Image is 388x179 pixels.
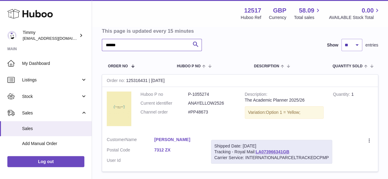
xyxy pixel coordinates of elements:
span: My Dashboard [22,61,87,66]
div: Tracking - Royal Mail: [211,140,332,164]
h3: This page is updated every 15 minutes [102,28,377,34]
img: 125171755599416.png [107,91,131,126]
span: Total sales [294,15,321,21]
span: Order No [108,64,128,68]
dt: Postal Code [107,147,154,155]
td: 1 [328,87,378,132]
a: 7312 ZX [154,147,202,153]
strong: Order no [107,78,126,84]
a: [PERSON_NAME] [154,137,202,143]
div: Timmy [23,30,78,41]
img: internalAdmin-12517@internal.huboo.com [7,31,17,40]
span: Sales [22,110,81,116]
a: LA073966341GB [255,149,289,154]
span: 0.00 [362,6,374,15]
span: Quantity Sold [332,64,363,68]
dt: Channel order [140,109,188,115]
div: The Academic Planner 2025/26 [245,97,324,103]
dd: #PP48673 [188,109,236,115]
span: 58.09 [299,6,314,15]
span: Huboo P no [177,64,201,68]
div: Variation: [245,106,324,119]
a: 58.09 Total sales [294,6,321,21]
span: Listings [22,77,81,83]
dd: P-1055274 [188,91,236,97]
a: 0.00 AVAILABLE Stock Total [329,6,381,21]
strong: 12517 [244,6,261,15]
label: Show [327,42,338,48]
a: Log out [7,156,84,167]
span: Option 1 = Yellow; [266,110,300,115]
div: 125316431 | [DATE] [102,75,378,87]
strong: GBP [273,6,286,15]
strong: Quantity [333,92,351,98]
dt: Current identifier [140,100,188,106]
span: entries [365,42,378,48]
span: Description [254,64,279,68]
span: Customer [107,137,125,142]
div: Shipped Date: [DATE] [214,143,329,149]
span: Stock [22,94,81,99]
span: Sales [22,126,87,132]
strong: Description [245,92,267,98]
dt: User Id [107,158,154,163]
div: Huboo Ref [241,15,261,21]
dt: Name [107,137,154,144]
dd: ANAYELLOW2526 [188,100,236,106]
span: Add Manual Order [22,141,87,147]
dt: Huboo P no [140,91,188,97]
div: Currency [269,15,286,21]
span: AVAILABLE Stock Total [329,15,381,21]
span: [EMAIL_ADDRESS][DOMAIN_NAME] [23,36,90,41]
div: Carrier Service: INTERNATIONALPARCELTRACKEDCPMP [214,155,329,161]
